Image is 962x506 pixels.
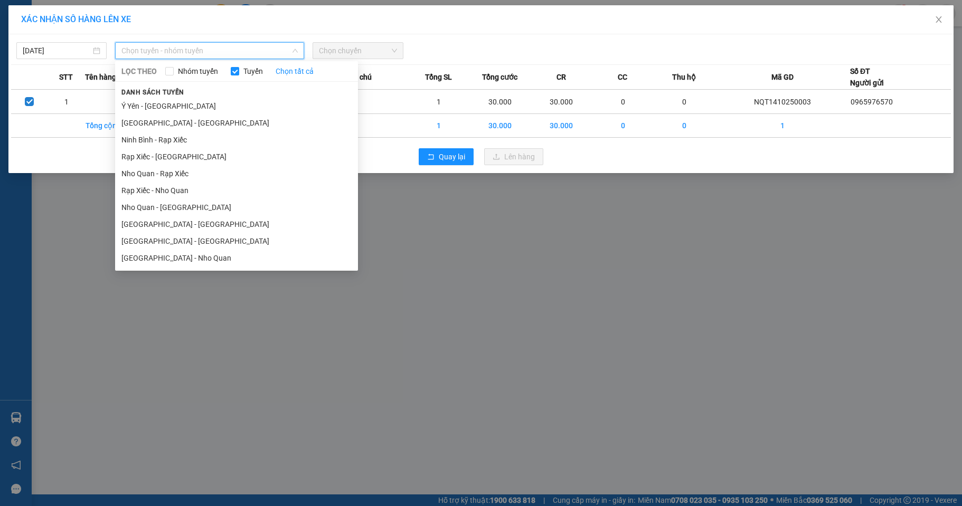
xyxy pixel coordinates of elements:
a: Chọn tất cả [276,65,314,77]
span: Nhóm tuyến [174,65,222,77]
li: Nho Quan - [GEOGRAPHIC_DATA] [115,199,358,216]
b: Duy Khang Limousine [86,12,212,25]
span: 0965976570 [851,98,893,106]
td: 0 [654,114,715,138]
button: rollbackQuay lại [419,148,474,165]
span: Tổng SL [425,71,452,83]
li: [GEOGRAPHIC_DATA] - [GEOGRAPHIC_DATA] [115,114,358,131]
button: uploadLên hàng [484,148,543,165]
td: 1 [408,114,469,138]
td: 1 [715,114,850,138]
td: 1 [408,90,469,114]
td: 30.000 [469,90,531,114]
span: down [292,47,298,54]
span: LỌC THEO [121,65,157,77]
span: Thu hộ [672,71,696,83]
span: Quay lại [439,151,465,163]
li: [GEOGRAPHIC_DATA] - [GEOGRAPHIC_DATA] [115,216,358,233]
td: 30.000 [531,114,592,138]
span: Tổng cước [482,71,517,83]
li: Ninh Bình - Rạp Xiếc [115,131,358,148]
img: logo.jpg [13,13,66,66]
td: 0 [592,114,653,138]
li: Rạp Xiếc - Nho Quan [115,182,358,199]
h1: NQT1410250003 [115,77,183,100]
li: [GEOGRAPHIC_DATA] - [GEOGRAPHIC_DATA] [115,233,358,250]
td: 30.000 [469,114,531,138]
span: Ghi chú [346,71,372,83]
button: Close [924,5,954,35]
span: close [935,15,943,24]
input: 14/10/2025 [23,45,91,56]
li: Nho Quan - Rạp Xiếc [115,165,358,182]
span: rollback [427,153,435,161]
span: Chọn tuyến - nhóm tuyến [121,43,298,59]
td: --- [346,90,408,114]
span: STT [59,71,73,83]
td: 0 [654,90,715,114]
td: 30.000 [531,90,592,114]
span: Tuyến [239,65,267,77]
td: 0 [592,90,653,114]
span: XÁC NHẬN SỐ HÀNG LÊN XE [21,14,131,24]
li: [GEOGRAPHIC_DATA] - Nho Quan [115,250,358,266]
span: Tên hàng [85,71,116,83]
td: Tổng cộng [85,114,146,138]
li: Rạp Xiếc - [GEOGRAPHIC_DATA] [115,148,358,165]
div: Số ĐT Người gửi [850,65,884,89]
li: Hotline: 19003086 [59,39,240,52]
b: GỬI : VP [PERSON_NAME] [13,77,115,129]
li: Ý Yên - [GEOGRAPHIC_DATA] [115,98,358,114]
b: Gửi khách hàng [99,54,198,68]
td: 1 [48,90,85,114]
span: CR [557,71,566,83]
span: Mã GD [771,71,794,83]
td: NQT1410250003 [715,90,850,114]
span: Danh sách tuyến [115,88,191,97]
span: Chọn chuyến [319,43,397,59]
span: CC [618,71,627,83]
li: Số 2 [PERSON_NAME], [GEOGRAPHIC_DATA] [59,26,240,39]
